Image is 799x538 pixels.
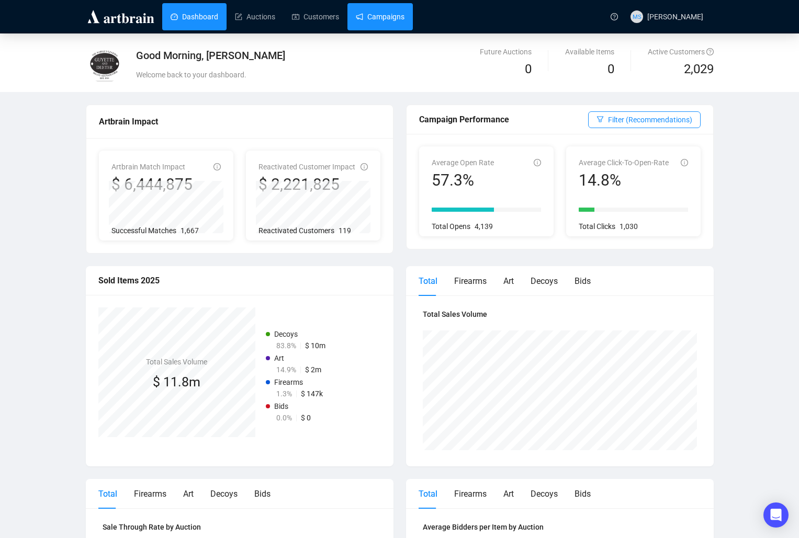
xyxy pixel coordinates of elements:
[763,502,789,528] div: Open Intercom Messenger
[620,222,638,231] span: 1,030
[525,62,532,76] span: 0
[292,3,339,30] a: Customers
[276,390,292,398] span: 1.3%
[607,62,614,76] span: 0
[86,8,156,25] img: logo
[213,163,221,170] span: info-circle
[454,487,487,500] div: Firearms
[579,222,615,231] span: Total Clicks
[111,163,185,171] span: Artbrain Match Impact
[301,414,311,422] span: $ 0
[633,12,641,21] span: MS
[181,226,199,235] span: 1,667
[146,356,207,368] h4: Total Sales Volume
[423,308,697,320] h4: Total Sales Volume
[361,163,368,170] span: info-circle
[432,158,494,167] span: Average Open Rate
[608,114,692,125] span: Filter (Recommendations)
[136,48,502,63] div: Good Morning, [PERSON_NAME]
[454,274,487,288] div: Firearms
[423,521,697,533] h4: Average Bidders per Item by Auction
[579,170,669,190] div: 14.8%
[419,487,437,500] div: Total
[274,330,298,338] span: Decoys
[531,274,558,288] div: Decoys
[503,274,514,288] div: Art
[111,226,176,235] span: Successful Matches
[153,374,200,390] span: $ 11.8m
[419,274,437,288] div: Total
[99,115,380,128] div: Artbrain Impact
[534,159,541,166] span: info-circle
[136,69,502,81] div: Welcome back to your dashboard.
[588,111,701,128] button: Filter (Recommendations)
[276,414,292,422] span: 0.0%
[183,487,194,500] div: Art
[98,487,117,500] div: Total
[258,163,355,171] span: Reactivated Customer Impact
[134,487,166,500] div: Firearms
[86,47,123,83] img: guyette.jpg
[432,222,470,231] span: Total Opens
[254,487,271,500] div: Bids
[647,13,703,21] span: [PERSON_NAME]
[258,175,355,194] div: $ 2,221,825
[706,48,714,55] span: question-circle
[210,487,238,500] div: Decoys
[339,226,351,235] span: 119
[301,390,323,398] span: $ 147k
[597,116,604,123] span: filter
[531,487,558,500] div: Decoys
[103,521,377,533] h4: Sale Through Rate by Auction
[171,3,218,30] a: Dashboard
[579,158,669,167] span: Average Click-To-Open-Rate
[274,354,284,362] span: Art
[235,3,275,30] a: Auctions
[475,222,493,231] span: 4,139
[648,48,714,56] span: Active Customers
[305,341,325,350] span: $ 10m
[419,113,588,126] div: Campaign Performance
[432,170,494,190] div: 57.3%
[356,3,404,30] a: Campaigns
[503,487,514,500] div: Art
[575,487,591,500] div: Bids
[684,60,714,79] span: 2,029
[611,13,618,20] span: question-circle
[575,274,591,288] div: Bids
[276,341,296,350] span: 83.8%
[480,46,532,58] div: Future Auctions
[98,274,381,287] div: Sold Items 2025
[565,46,614,58] div: Available Items
[274,378,303,386] span: Firearms
[258,226,334,235] span: Reactivated Customers
[276,365,296,374] span: 14.9%
[274,402,288,410] span: Bids
[681,159,688,166] span: info-circle
[111,175,193,194] div: $ 6,444,875
[305,365,321,374] span: $ 2m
